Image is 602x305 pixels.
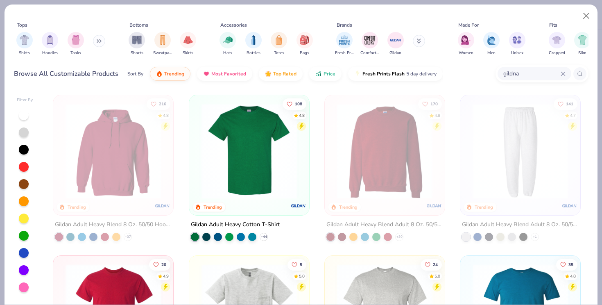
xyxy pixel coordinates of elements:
[406,69,437,79] span: 5 day delivery
[299,263,302,267] span: 5
[163,112,169,118] div: 4.8
[223,35,233,45] img: Hats Image
[153,32,172,56] div: filter for Sweatpants
[579,8,594,24] button: Close
[17,97,33,103] div: Filter By
[459,50,473,56] span: Women
[274,50,284,56] span: Totes
[19,50,30,56] span: Shirts
[533,234,537,239] span: + 1
[570,112,576,118] div: 4.7
[483,32,500,56] button: filter button
[42,32,58,56] button: filter button
[324,71,335,77] span: Price
[265,71,272,77] img: TopRated.gif
[180,32,196,56] div: filter for Skirts
[294,102,302,106] span: 108
[348,67,443,81] button: Fresh Prints Flash5 day delivery
[570,273,576,280] div: 4.8
[458,32,474,56] div: filter for Women
[512,35,522,45] img: Unisex Image
[360,32,379,56] div: filter for Comfort Colors
[566,102,573,106] span: 141
[68,32,84,56] button: filter button
[260,234,267,239] span: + 44
[158,35,167,45] img: Sweatpants Image
[71,35,80,45] img: Tanks Image
[552,35,561,45] img: Cropped Image
[309,67,342,81] button: Price
[164,71,184,77] span: Trending
[487,35,496,45] img: Men Image
[487,50,496,56] span: Men
[249,35,258,45] img: Bottles Image
[211,71,246,77] span: Most Favorited
[125,234,131,239] span: + 37
[245,32,262,56] div: filter for Bottles
[337,21,352,29] div: Brands
[461,35,471,45] img: Women Image
[549,50,565,56] span: Cropped
[360,50,379,56] span: Comfort Colors
[502,69,561,78] input: Try "T-Shirt"
[511,50,523,56] span: Unisex
[159,102,166,106] span: 216
[156,71,163,77] img: trending.gif
[509,32,525,56] div: filter for Unisex
[197,67,252,81] button: Most Favorited
[183,35,193,45] img: Skirts Image
[153,50,172,56] span: Sweatpants
[299,273,304,280] div: 5.0
[245,32,262,56] button: filter button
[458,32,474,56] button: filter button
[435,273,440,280] div: 5.0
[70,50,81,56] span: Tanks
[220,32,236,56] div: filter for Hats
[574,32,591,56] button: filter button
[561,198,578,214] img: Gildan logo
[458,21,479,29] div: Made For
[354,71,361,77] img: flash.gif
[17,21,27,29] div: Tops
[129,32,145,56] button: filter button
[509,32,525,56] button: filter button
[147,98,170,109] button: Like
[326,220,443,230] div: Gildan Adult Heavy Blend Adult 8 Oz. 50/50 Fleece Crew
[153,32,172,56] button: filter button
[271,32,287,56] button: filter button
[290,198,307,214] img: Gildan logo
[42,32,58,56] div: filter for Hoodies
[149,259,170,271] button: Like
[16,32,33,56] button: filter button
[301,103,405,199] img: c7959168-479a-4259-8c5e-120e54807d6b
[549,32,565,56] button: filter button
[296,32,313,56] button: filter button
[274,35,283,45] img: Totes Image
[578,50,586,56] span: Slim
[20,35,29,45] img: Shirts Image
[389,50,401,56] span: Gildan
[333,103,437,199] img: c7b025ed-4e20-46ac-9c52-55bc1f9f47df
[549,21,557,29] div: Fits
[127,70,143,77] div: Sort By
[300,35,309,45] img: Bags Image
[197,103,301,199] img: db319196-8705-402d-8b46-62aaa07ed94f
[180,32,196,56] button: filter button
[578,35,587,45] img: Slim Image
[129,21,148,29] div: Bottoms
[335,50,354,56] span: Fresh Prints
[574,32,591,56] div: filter for Slim
[287,259,306,271] button: Like
[338,34,351,46] img: Fresh Prints Image
[220,21,247,29] div: Accessories
[433,263,438,267] span: 24
[430,102,438,106] span: 170
[421,259,442,271] button: Like
[335,32,354,56] button: filter button
[556,259,577,271] button: Like
[68,32,84,56] div: filter for Tanks
[61,103,165,199] img: 01756b78-01f6-4cc6-8d8a-3c30c1a0c8ac
[183,50,193,56] span: Skirts
[247,50,260,56] span: Bottles
[483,32,500,56] div: filter for Men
